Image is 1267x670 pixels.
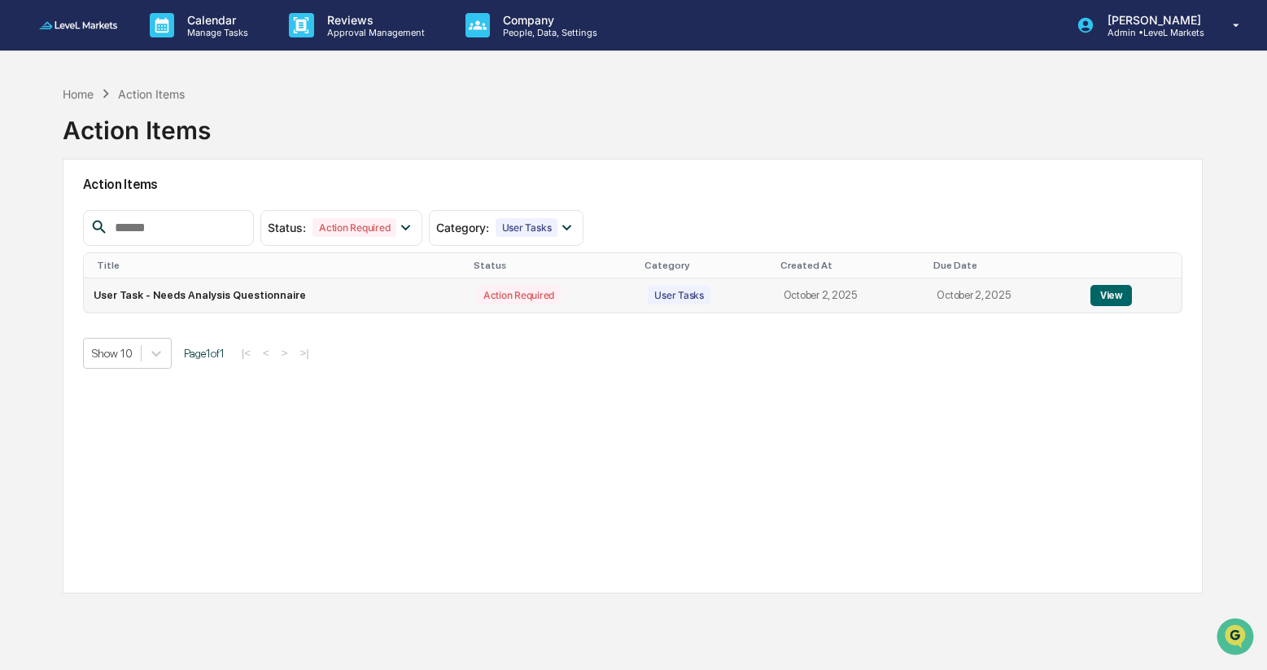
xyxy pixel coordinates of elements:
span: Data Lookup [33,364,103,380]
p: How can we help? [16,34,296,60]
span: Attestations [134,333,202,349]
p: Manage Tasks [174,27,256,38]
div: User Tasks [648,286,710,304]
a: 🔎Data Lookup [10,357,109,387]
span: [DATE] [144,265,177,278]
span: • [135,265,141,278]
div: Category [644,260,767,271]
div: Action Required [312,218,396,237]
div: Past conversations [16,181,109,194]
a: View [1090,289,1132,301]
img: 1746055101610-c473b297-6a78-478c-a979-82029cc54cd1 [33,222,46,235]
p: People, Data, Settings [490,27,605,38]
button: |< [237,346,256,360]
p: Approval Management [314,27,433,38]
div: User Tasks [496,218,558,237]
button: View [1090,285,1132,306]
span: [PERSON_NAME] [50,221,132,234]
img: Jack Rasmussen [16,206,42,232]
span: • [135,221,141,234]
p: Admin • LeveL Markets [1094,27,1209,38]
div: Action Items [118,87,185,101]
iframe: Open customer support [1215,616,1259,660]
a: Powered byPylon [115,403,197,416]
td: October 2, 2025 [927,278,1081,313]
div: Created At [780,260,921,271]
p: [PERSON_NAME] [1094,13,1209,27]
span: Category : [436,221,489,234]
p: Reviews [314,13,433,27]
span: Pylon [162,404,197,416]
div: Title [97,260,461,271]
div: 🖐️ [16,335,29,348]
span: [DATE] [144,221,177,234]
img: 1746055101610-c473b297-6a78-478c-a979-82029cc54cd1 [16,125,46,154]
div: Action Required [477,286,561,304]
img: Jack Rasmussen [16,250,42,276]
img: 1746055101610-c473b297-6a78-478c-a979-82029cc54cd1 [33,266,46,279]
button: >| [295,346,314,360]
span: Page 1 of 1 [184,347,225,360]
div: 🔎 [16,366,29,379]
div: Status [474,260,632,271]
button: > [277,346,293,360]
a: 🖐️Preclearance [10,326,111,356]
div: Start new chat [73,125,267,141]
span: Preclearance [33,333,105,349]
p: Calendar [174,13,256,27]
span: Status : [268,221,306,234]
td: User Task - Needs Analysis Questionnaire [84,278,467,313]
span: [PERSON_NAME] [50,265,132,278]
div: We're available if you need us! [73,141,224,154]
button: < [258,346,274,360]
button: See all [252,177,296,197]
img: 8933085812038_c878075ebb4cc5468115_72.jpg [34,125,63,154]
button: Start new chat [277,129,296,149]
td: October 2, 2025 [774,278,928,313]
img: logo [39,21,117,28]
p: Company [490,13,605,27]
div: Home [63,87,94,101]
div: 🗄️ [118,335,131,348]
a: 🗄️Attestations [111,326,208,356]
div: Action Items [63,103,211,145]
div: Due Date [933,260,1074,271]
h2: Action Items [83,177,1182,192]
